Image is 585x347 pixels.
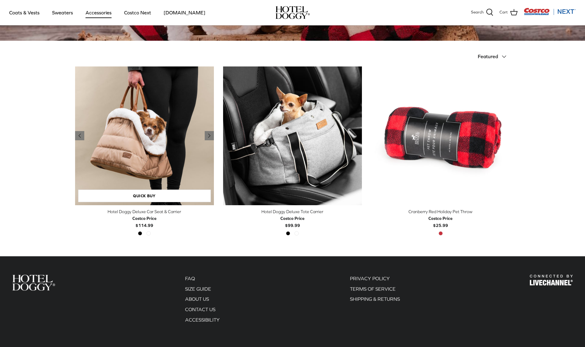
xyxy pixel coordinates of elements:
a: PRIVACY POLICY [350,276,390,281]
a: Previous [75,131,84,140]
a: Search [471,9,493,17]
a: Hotel Doggy Deluxe Car Seat & Carrier [75,66,214,205]
a: Hotel Doggy Deluxe Tote Carrier Costco Price$99.99 [223,208,362,229]
a: Quick buy [78,190,211,202]
a: Cranberry Red Holiday Pet Throw [371,66,510,205]
a: hoteldoggy.com hoteldoggycom [275,6,310,19]
div: Secondary navigation [179,275,226,326]
div: Secondary navigation [344,275,406,326]
img: hoteldoggycom [275,6,310,19]
div: Hotel Doggy Deluxe Tote Carrier [223,208,362,215]
span: Cart [500,9,508,16]
a: SHIPPING & RETURNS [350,296,400,302]
span: Featured [478,54,498,59]
a: Visit Costco Next [524,12,576,16]
button: Featured [478,50,510,63]
div: Hotel Doggy Deluxe Car Seat & Carrier [75,208,214,215]
a: Cranberry Red Holiday Pet Throw Costco Price$25.99 [371,208,510,229]
a: Costco Next [119,2,157,23]
a: FAQ [185,276,195,281]
div: Costco Price [280,215,305,222]
b: $99.99 [280,215,305,228]
img: Hotel Doggy Costco Next [12,275,55,290]
a: Cart [500,9,518,17]
div: Cranberry Red Holiday Pet Throw [371,208,510,215]
a: Coats & Vests [4,2,45,23]
b: $25.99 [428,215,453,228]
b: $114.99 [132,215,157,228]
div: Costco Price [132,215,157,222]
img: Hotel Doggy Costco Next [530,275,573,285]
a: ACCESSIBILITY [185,317,220,322]
a: Hotel Doggy Deluxe Tote Carrier [223,66,362,205]
a: Accessories [80,2,117,23]
a: Sweaters [47,2,78,23]
a: SIZE GUIDE [185,286,211,292]
a: TERMS OF SERVICE [350,286,396,292]
a: CONTACT US [185,307,215,312]
img: Costco Next [524,8,576,15]
a: ABOUT US [185,296,209,302]
a: Hotel Doggy Deluxe Car Seat & Carrier Costco Price$114.99 [75,208,214,229]
a: [DOMAIN_NAME] [158,2,211,23]
div: Costco Price [428,215,453,222]
a: Previous [205,131,214,140]
span: Search [471,9,484,16]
